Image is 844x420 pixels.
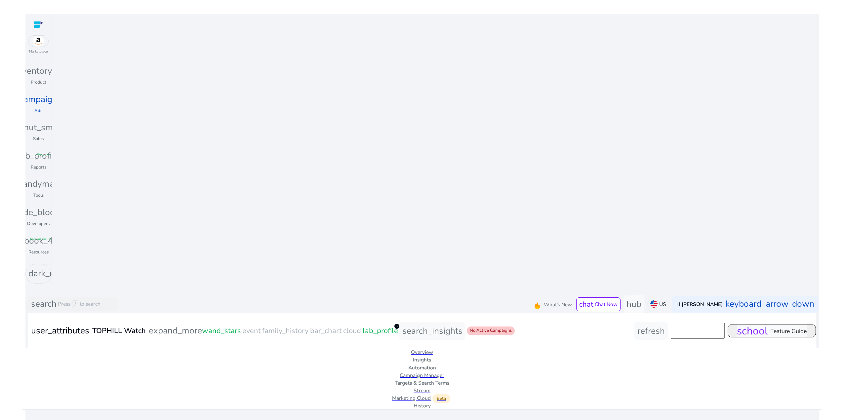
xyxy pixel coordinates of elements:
[310,325,342,336] span: bar_chart
[149,324,202,337] span: expand_more
[650,300,658,308] img: us.svg
[676,302,723,307] p: Hi
[25,176,52,205] a: handymanTools
[579,299,593,309] span: chat
[72,300,78,308] span: /
[22,402,822,409] div: History
[31,324,89,337] span: user_attributes
[242,325,261,336] span: event
[25,91,52,120] a: campaignAds
[262,325,308,336] span: family_history
[27,221,50,227] p: Developers
[28,249,49,256] p: Resources
[25,63,52,92] a: inventory_2Product
[637,325,665,337] span: refresh
[24,234,53,248] span: book_4
[92,326,146,335] h3: TOPHILL Watch
[659,300,666,308] p: US
[28,267,72,280] span: dark_mode
[20,93,57,106] span: campaign
[394,324,399,329] div: 1
[432,394,450,403] span: Beta
[22,387,822,394] div: Stream
[58,300,100,308] p: Press to search
[34,108,42,114] p: Ads
[25,233,52,261] a: book_4fiber_manual_recordResources
[634,322,668,340] button: refresh
[22,379,822,387] div: Targets & Search Terms
[25,148,52,176] a: lab_profilefiber_manual_recordReports
[15,206,62,219] span: code_blocks
[15,64,61,78] span: inventory_2
[31,164,46,171] p: Reports
[22,371,822,379] div: Campaign Manager
[36,152,63,157] span: fiber_manual_record
[28,36,48,47] img: amazon.svg
[725,298,814,311] span: keyboard_arrow_down
[33,192,44,199] p: Tools
[31,79,46,86] p: Product
[29,49,48,54] p: Marketplace
[22,348,822,356] div: Overview
[33,136,44,142] p: Sales
[623,295,644,313] button: hub
[399,322,465,340] button: search_insights
[402,325,462,337] span: search_insights
[363,325,398,336] span: lab_profile
[22,364,822,371] div: Automation
[682,301,723,308] b: [PERSON_NAME]
[626,298,641,310] span: hub
[202,325,241,336] span: wand_stars
[22,356,822,363] div: Insights
[18,177,59,191] span: handyman
[343,325,361,336] span: cloud
[25,120,52,148] a: donut_smallSales
[22,394,822,402] div: Marketing Cloud
[14,121,63,134] span: donut_small
[18,149,59,163] span: lab_profile
[728,324,816,337] button: schoolFeature Guide
[31,298,57,311] span: search
[595,301,618,308] span: Chat Now
[470,328,512,334] span: No Active Campaigns
[25,205,52,233] a: code_blocksDevelopers
[576,297,621,311] button: chatChat Now
[544,301,572,308] span: What's New
[30,237,57,241] span: fiber_manual_record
